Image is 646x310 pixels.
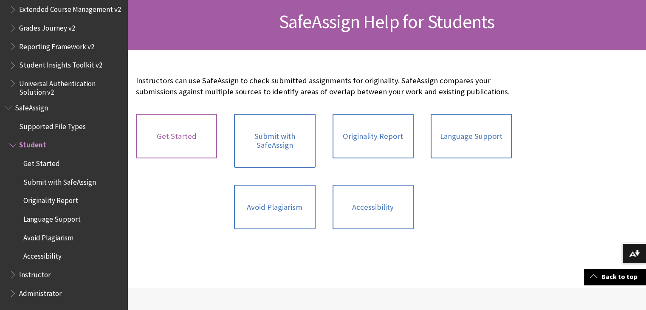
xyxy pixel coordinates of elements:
a: Submit with SafeAssign [234,114,315,168]
span: Instructor [19,268,51,279]
p: Instructors can use SafeAssign to check submitted assignments for originality. SafeAssign compare... [136,75,512,97]
a: Originality Report [333,114,414,159]
span: Administrator [19,286,62,298]
a: Accessibility [333,185,414,230]
span: Submit with SafeAssign [23,175,96,186]
span: Reporting Framework v2 [19,39,94,51]
span: Student [19,138,46,149]
span: Grades Journey v2 [19,21,75,32]
span: Supported File Types [19,119,86,131]
span: Originality Report [23,194,78,205]
span: Universal Authentication Solution v2 [19,76,121,96]
span: Accessibility [23,249,62,261]
a: Avoid Plagiarism [234,185,315,230]
span: SafeAssign Help for Students [279,10,495,33]
span: Extended Course Management v2 [19,3,121,14]
span: Language Support [23,212,81,223]
a: Back to top [584,269,646,285]
nav: Book outline for Blackboard SafeAssign [5,101,122,300]
span: Avoid Plagiarism [23,231,73,242]
span: SafeAssign [15,101,48,112]
span: Get Started [23,156,60,168]
span: Student Insights Toolkit v2 [19,58,102,70]
a: Language Support [431,114,512,159]
a: Get Started [136,114,217,159]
